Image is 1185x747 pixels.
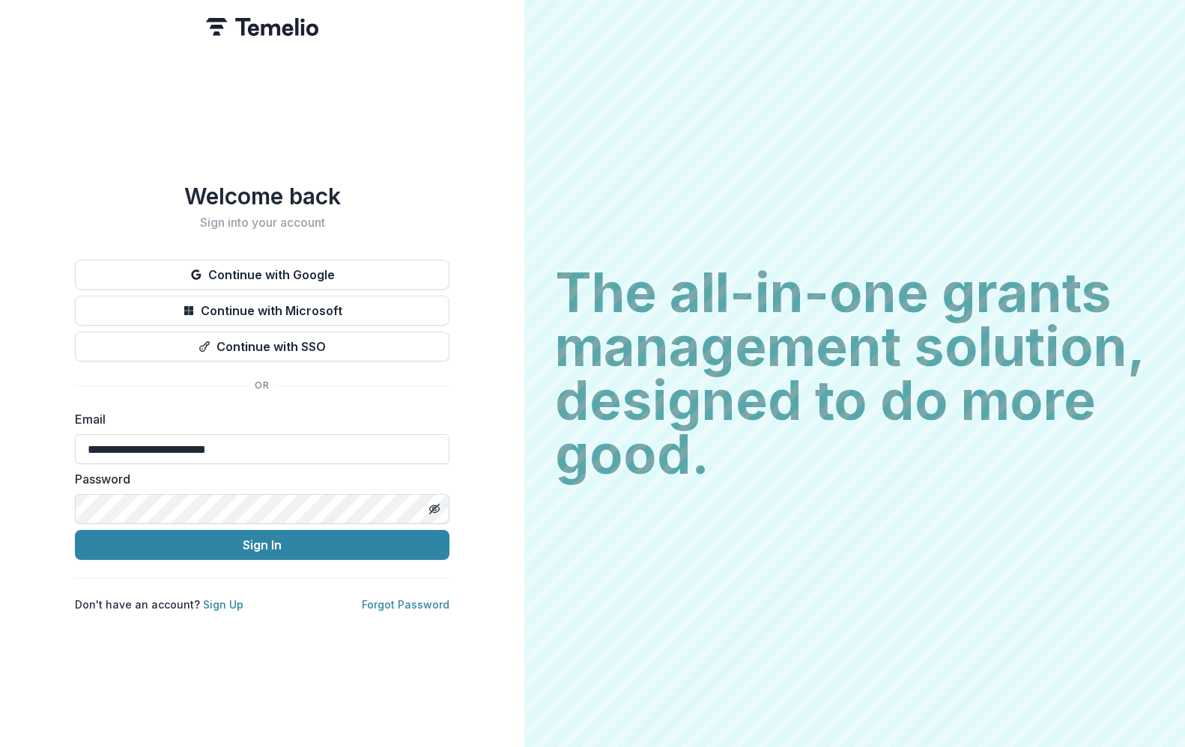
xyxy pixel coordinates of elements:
button: Continue with SSO [75,332,449,362]
button: Toggle password visibility [422,497,446,521]
label: Email [75,410,440,428]
h1: Welcome back [75,183,449,210]
h2: Sign into your account [75,216,449,230]
label: Password [75,470,440,488]
img: Temelio [206,18,318,36]
button: Continue with Microsoft [75,296,449,326]
a: Forgot Password [362,598,449,611]
button: Continue with Google [75,260,449,290]
a: Sign Up [203,598,243,611]
button: Sign In [75,530,449,560]
p: Don't have an account? [75,597,243,612]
